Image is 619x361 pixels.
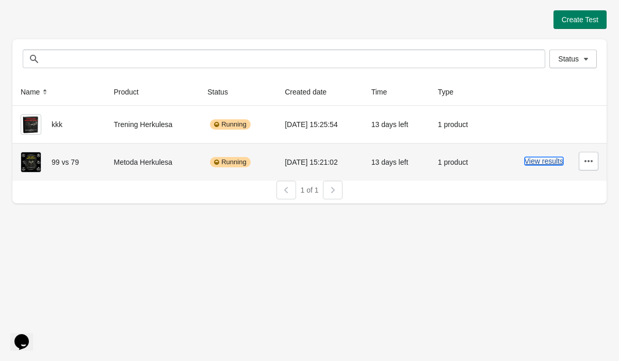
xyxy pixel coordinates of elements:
[21,152,97,172] div: 99 vs 79
[114,114,191,135] div: Trening Herkulesa
[549,50,597,68] button: Status
[17,83,54,101] button: Name
[110,83,153,101] button: Product
[367,83,402,101] button: Time
[371,152,421,172] div: 13 days left
[21,114,97,135] div: kkk
[558,55,579,63] span: Status
[438,114,480,135] div: 1 product
[203,83,242,101] button: Status
[434,83,468,101] button: Type
[210,119,250,130] div: Running
[438,152,480,172] div: 1 product
[10,320,43,351] iframe: chat widget
[210,157,250,167] div: Running
[114,152,191,172] div: Metoda Herkulesa
[562,15,598,24] span: Create Test
[281,83,341,101] button: Created date
[285,152,354,172] div: [DATE] 15:21:02
[525,157,563,165] button: View results
[553,10,607,29] button: Create Test
[300,186,318,194] span: 1 of 1
[371,114,421,135] div: 13 days left
[285,114,354,135] div: [DATE] 15:25:54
